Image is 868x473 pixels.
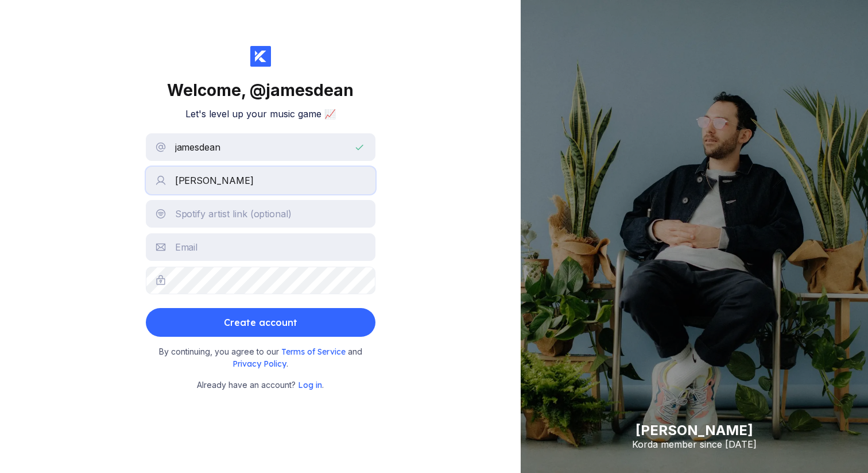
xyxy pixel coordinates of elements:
[146,167,375,194] input: Name
[281,347,348,357] span: Terms of Service
[146,133,375,161] input: Username
[232,359,286,368] a: Privacy Policy
[298,380,322,390] a: Log in
[232,359,286,369] span: Privacy Policy
[298,380,322,390] span: Log in
[167,80,354,100] div: Welcome,
[281,347,348,356] a: Terms of Service
[146,308,375,337] button: Create account
[250,80,266,100] span: @
[197,379,324,391] small: Already have an account? .
[632,439,757,450] div: Korda member since [DATE]
[266,80,354,100] span: jamesdean
[146,200,375,228] input: Spotify artist link (optional)
[224,311,297,334] div: Create account
[632,422,757,439] div: [PERSON_NAME]
[146,233,375,261] input: Email
[152,346,370,370] small: By continuing, you agree to our and .
[185,108,336,120] h2: Let's level up your music game 📈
